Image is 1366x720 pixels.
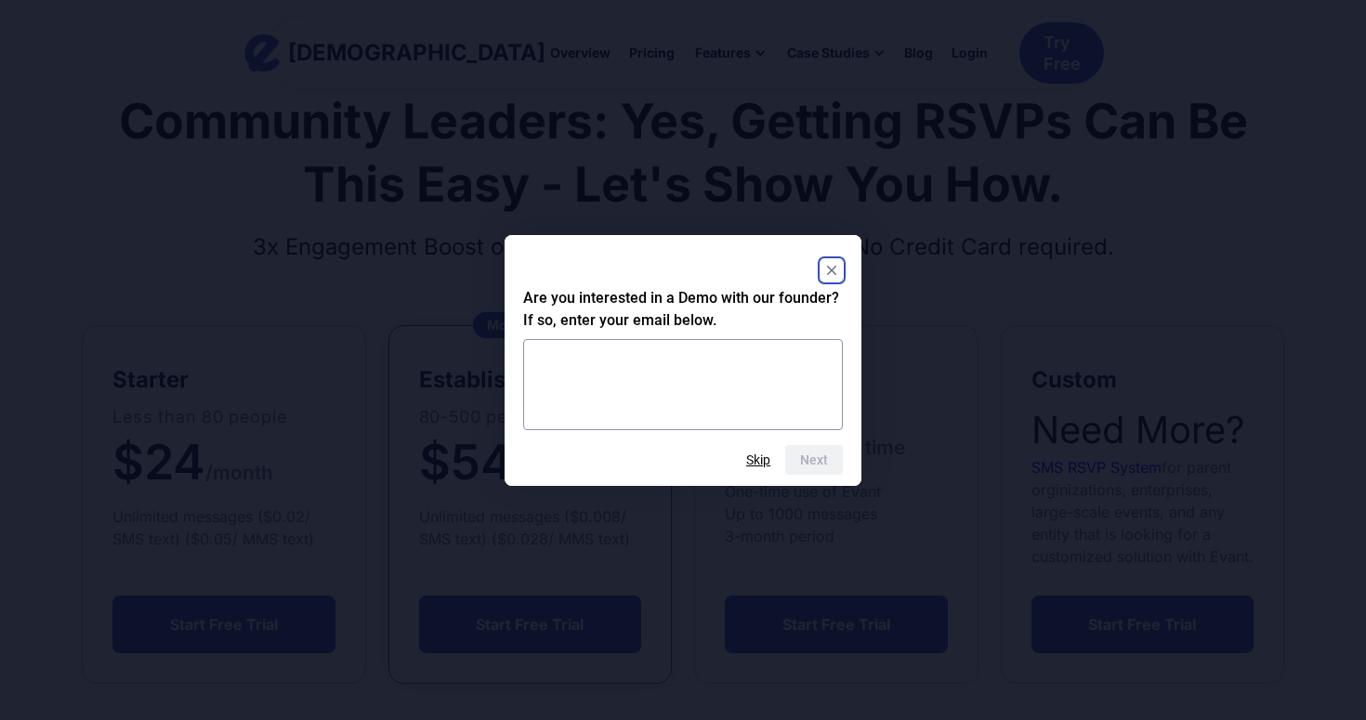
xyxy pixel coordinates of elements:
[746,452,770,467] button: Skip
[523,339,843,430] textarea: Are you interested in a Demo with our founder? If so, enter your email below.
[821,259,843,281] button: Close
[505,235,861,486] dialog: Are you interested in a Demo with our founder? If so, enter your email below.
[785,445,843,475] button: Next question
[523,287,843,332] h2: Are you interested in a Demo with our founder? If so, enter your email below.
